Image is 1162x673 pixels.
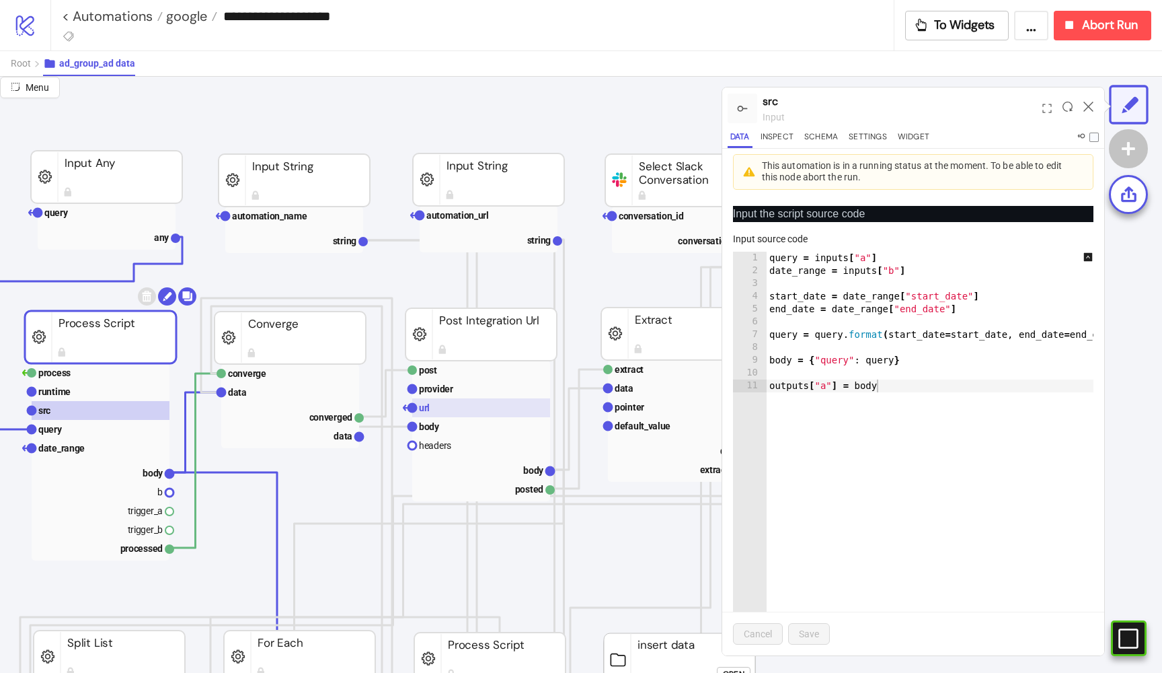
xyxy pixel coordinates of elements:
span: expand [1042,104,1052,113]
button: Widget [895,130,932,148]
text: headers [419,440,451,451]
span: ad_group_ad data [59,58,135,69]
text: date_range [38,443,85,454]
text: src [38,405,50,416]
div: 5 [733,303,767,316]
button: Settings [846,130,890,148]
span: radius-bottomright [11,82,20,92]
text: data [334,431,352,441]
span: To Widgets [934,17,995,33]
a: google [163,9,217,23]
div: 1 [733,252,767,264]
text: extract [615,364,644,375]
text: post [419,365,437,376]
div: 6 [733,316,767,328]
span: Menu [26,82,49,93]
div: 8 [733,341,767,354]
text: conversation_id [619,211,684,221]
text: data [720,446,739,456]
text: body [143,468,163,479]
div: 7 [733,328,767,341]
text: body [523,465,544,476]
button: Inspect [758,130,796,148]
text: automation_url [426,210,489,221]
button: Root [11,51,43,76]
div: 2 [733,264,767,277]
text: string [527,235,551,246]
text: converge [228,368,266,379]
div: input [763,110,1037,125]
text: conversation_id [678,236,743,246]
text: any [154,232,169,243]
button: ad_group_ad data [43,51,135,76]
div: src [763,93,1037,110]
text: default_value [615,421,670,431]
button: Cancel [733,623,783,645]
text: b [157,487,163,497]
button: To Widgets [905,11,1009,40]
text: string [333,236,357,246]
button: Abort Run [1054,11,1151,40]
text: url [419,402,430,413]
span: up-square [1083,252,1093,262]
text: pointer [615,402,644,413]
span: Root [11,58,31,69]
button: ... [1014,11,1048,40]
div: This automation is in a running status at the moment. To be able to edit this node abort the run. [762,160,1071,184]
label: Input source code [733,232,816,246]
div: 3 [733,277,767,290]
div: 9 [733,354,767,367]
text: query [38,424,63,435]
text: provider [419,384,453,394]
span: Abort Run [1082,17,1138,33]
text: runtime [38,386,71,397]
button: Save [788,623,830,645]
span: google [163,7,207,25]
button: Schema [802,130,841,148]
text: automation_name [232,211,307,221]
div: 4 [733,290,767,303]
text: body [419,421,440,432]
button: Data [728,130,752,148]
div: 10 [733,367,767,380]
text: process [38,367,71,378]
text: query [44,207,69,218]
a: < Automations [62,9,163,23]
p: Input the script source code [733,206,1093,222]
text: data [228,387,247,398]
div: 11 [733,380,767,392]
text: data [615,383,633,394]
